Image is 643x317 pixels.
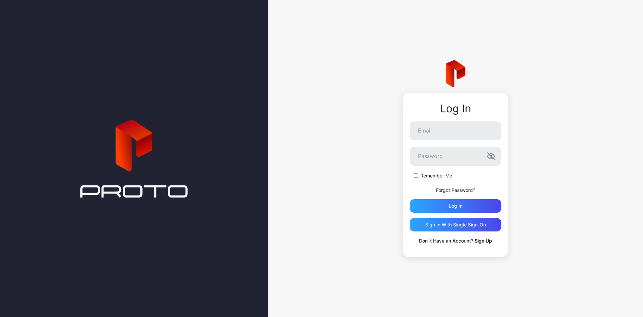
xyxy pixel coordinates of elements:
button: Sign in With Single Sign-On [410,218,501,231]
a: Sign Up [475,238,492,244]
button: Password [487,152,495,160]
input: Password [410,147,501,166]
a: Forgot Password? [436,187,475,193]
div: Log In [410,103,501,115]
button: Log in [410,199,501,213]
input: Email [410,121,501,140]
div: Sign in With Single Sign-On [425,222,486,227]
label: Remember Me [420,172,452,179]
p: Don`t Have an Account? [410,237,501,245]
div: Log in [449,203,462,209]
